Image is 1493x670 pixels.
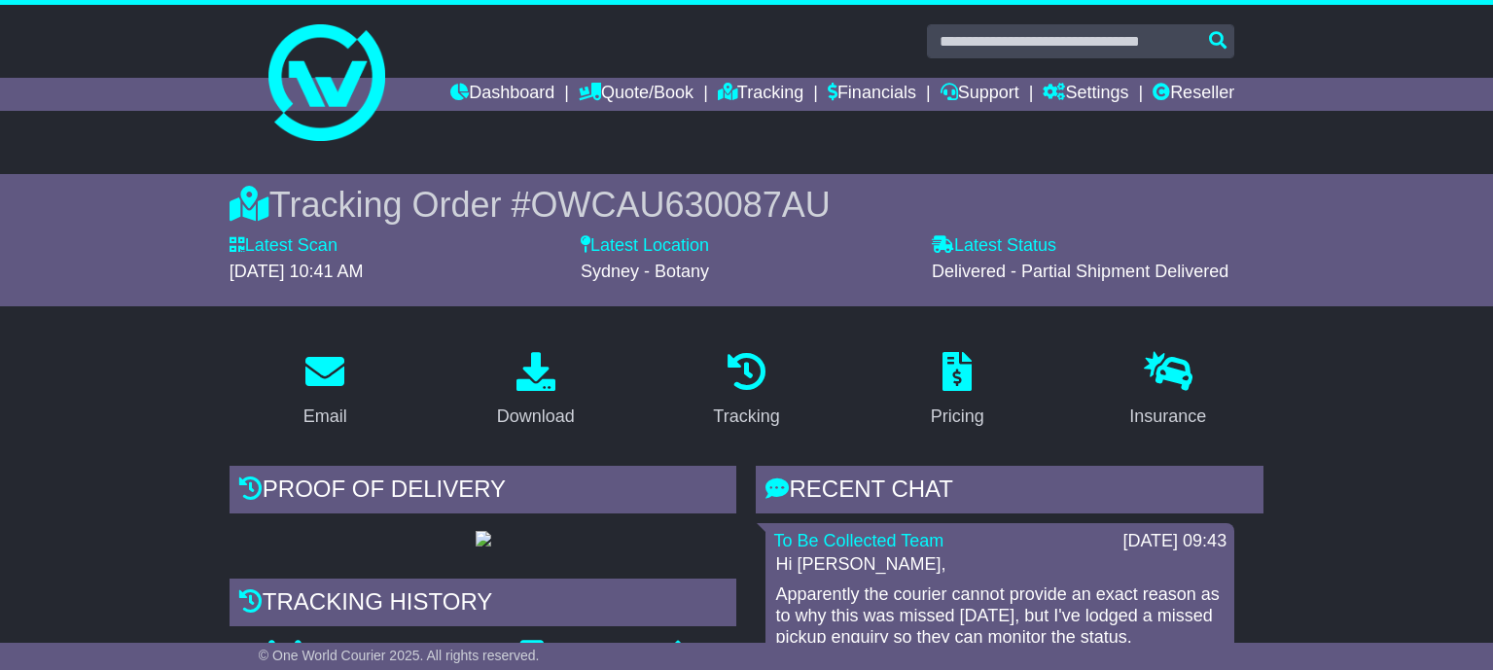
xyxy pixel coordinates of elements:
[1129,404,1206,430] div: Insurance
[773,531,943,550] a: To Be Collected Team
[932,235,1056,257] label: Latest Status
[497,404,575,430] div: Download
[581,235,709,257] label: Latest Location
[1117,345,1219,437] a: Insurance
[450,78,554,111] a: Dashboard
[579,78,693,111] a: Quote/Book
[828,78,916,111] a: Financials
[230,184,1263,226] div: Tracking Order #
[531,185,831,225] span: OWCAU630087AU
[291,345,360,437] a: Email
[230,235,338,257] label: Latest Scan
[259,648,540,663] span: © One World Courier 2025. All rights reserved.
[1122,531,1226,552] div: [DATE] 09:43
[1043,78,1128,111] a: Settings
[941,78,1019,111] a: Support
[1153,78,1234,111] a: Reseller
[775,554,1225,576] p: Hi [PERSON_NAME],
[700,345,792,437] a: Tracking
[932,262,1228,281] span: Delivered - Partial Shipment Delivered
[230,466,737,518] div: Proof of Delivery
[775,584,1225,648] p: Apparently the courier cannot provide an exact reason as to why this was missed [DATE], but I've ...
[303,404,347,430] div: Email
[918,345,997,437] a: Pricing
[931,404,984,430] div: Pricing
[713,404,779,430] div: Tracking
[718,78,803,111] a: Tracking
[756,466,1263,518] div: RECENT CHAT
[230,262,364,281] span: [DATE] 10:41 AM
[581,262,709,281] span: Sydney - Botany
[476,531,491,547] img: GetPodImage
[484,345,587,437] a: Download
[230,579,737,631] div: Tracking history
